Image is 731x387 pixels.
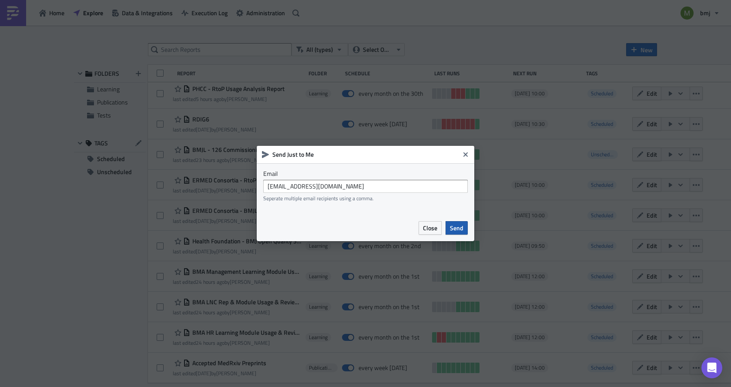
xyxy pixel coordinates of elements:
button: Close [419,221,442,235]
div: Open Intercom Messenger [701,357,722,378]
span: Send [450,223,463,232]
h6: Send Just to Me [272,151,459,158]
button: Close [459,148,472,161]
div: Seperate multiple email recipients using a comma. [263,195,468,202]
button: Send [446,221,468,235]
label: Email [263,170,468,178]
span: Close [423,223,437,232]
